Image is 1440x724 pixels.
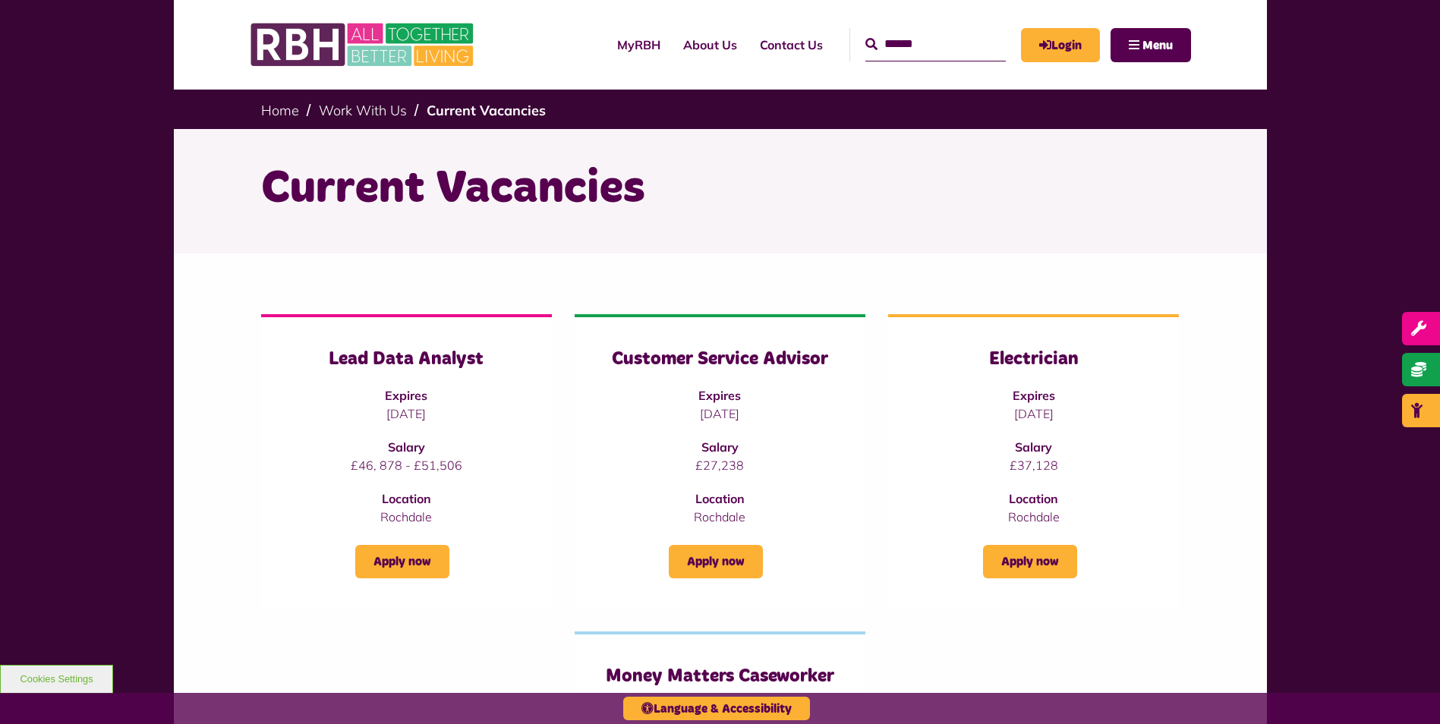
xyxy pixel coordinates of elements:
a: MyRBH [1021,28,1100,62]
a: Work With Us [319,102,407,119]
a: Apply now [669,545,763,578]
p: [DATE] [605,404,835,423]
strong: Expires [698,388,741,403]
strong: Salary [1015,439,1052,455]
p: £27,238 [605,456,835,474]
p: £37,128 [919,456,1149,474]
h3: Lead Data Analyst [291,348,521,371]
strong: Location [1009,491,1058,506]
a: Contact Us [748,24,834,65]
h3: Electrician [919,348,1149,371]
a: Home [261,102,299,119]
button: Navigation [1111,28,1191,62]
strong: Location [695,491,745,506]
h3: Money Matters Caseworker [605,665,835,688]
a: Apply now [983,545,1077,578]
strong: Salary [701,439,739,455]
p: £46, 878 - £51,506 [291,456,521,474]
span: Menu [1142,39,1173,52]
h3: Customer Service Advisor [605,348,835,371]
a: About Us [672,24,748,65]
button: Language & Accessibility [623,697,810,720]
p: Rochdale [919,508,1149,526]
p: [DATE] [291,404,521,423]
p: [DATE] [919,404,1149,423]
strong: Expires [1013,388,1055,403]
p: Rochdale [291,508,521,526]
strong: Salary [388,439,425,455]
strong: Expires [385,388,427,403]
iframe: Netcall Web Assistant for live chat [1372,656,1440,724]
h1: Current Vacancies [261,159,1180,219]
a: MyRBH [606,24,672,65]
p: Rochdale [605,508,835,526]
a: Apply now [355,545,449,578]
a: Current Vacancies [427,102,546,119]
strong: Location [382,491,431,506]
img: RBH [250,15,477,74]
